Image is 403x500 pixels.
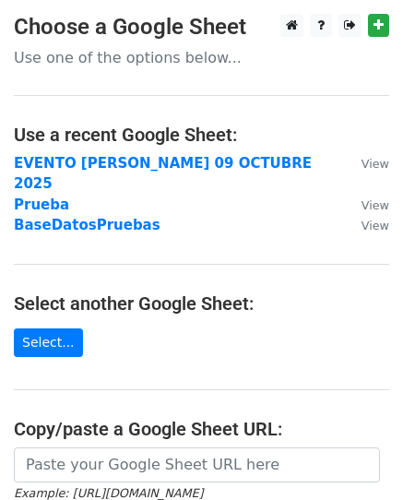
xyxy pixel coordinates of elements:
[362,219,389,232] small: View
[14,447,380,482] input: Paste your Google Sheet URL here
[14,155,312,193] a: EVENTO [PERSON_NAME] 09 OCTUBRE 2025
[14,328,83,357] a: Select...
[362,157,389,171] small: View
[14,292,389,315] h4: Select another Google Sheet:
[14,14,389,41] h3: Choose a Google Sheet
[14,196,69,213] a: Prueba
[14,486,203,500] small: Example: [URL][DOMAIN_NAME]
[14,124,389,146] h4: Use a recent Google Sheet:
[343,196,389,213] a: View
[14,217,160,233] a: BaseDatosPruebas
[14,418,389,440] h4: Copy/paste a Google Sheet URL:
[343,217,389,233] a: View
[14,48,389,67] p: Use one of the options below...
[343,155,389,172] a: View
[362,198,389,212] small: View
